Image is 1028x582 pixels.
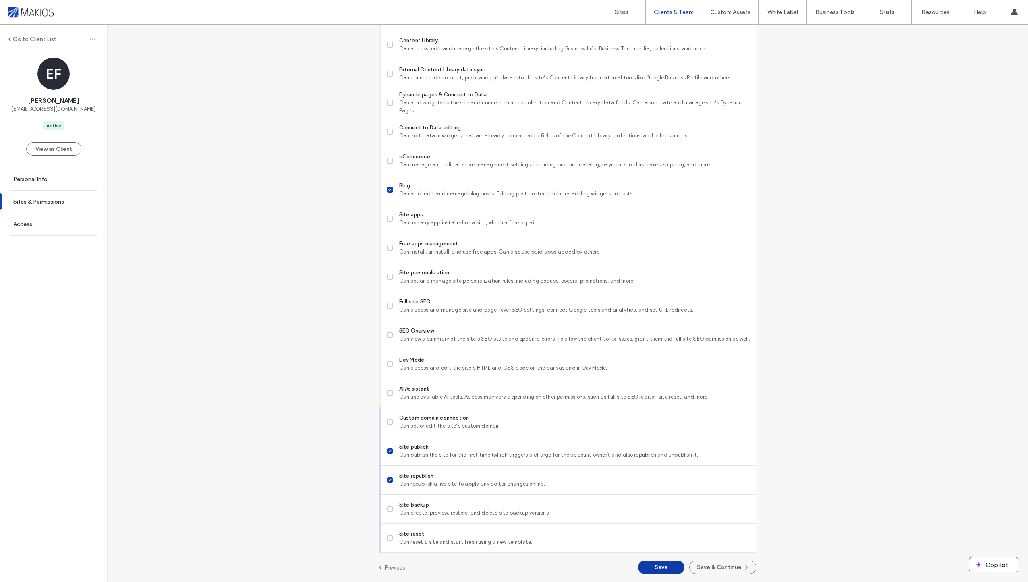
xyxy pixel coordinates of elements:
label: Business Tools [815,9,855,16]
label: Custom Assets [710,9,750,16]
span: Can reset a site and start fresh using a new template. [399,538,750,546]
label: Stats [880,8,895,16]
span: Can add widgets to the site and connect them to collection and Content Library data fields. Can a... [399,99,750,115]
span: Content Library [399,37,750,45]
span: eCommerce [399,153,750,161]
span: Can set and manage site personalization rules, including popups, special promotions, and more. [399,277,750,285]
span: Can manage and edit all store management settings, including product catalog, payments, orders, t... [399,161,750,169]
div: EF [37,58,70,90]
label: Sites [615,8,628,16]
button: Copilot [969,557,1018,572]
span: Can create, preview, restore, and delete site backup versions. [399,509,750,517]
span: Site backup [399,501,750,509]
span: Can use available AI tools. Access may vary depending on other permissions, such as full site SEO... [399,393,750,401]
label: Personal Info [13,176,48,183]
span: Help [18,6,35,13]
span: Site personalization [399,269,750,277]
a: Previous [379,564,405,571]
div: Active [46,122,61,129]
span: [PERSON_NAME] [28,96,79,105]
span: Can access and edit the site’s HTML and CSS code on the canvas and in Dev Mode. [399,364,750,372]
span: Can use any app installed on a site, whether free or paid. [399,219,750,227]
span: Can install, uninstall, and use free apps. Can also use paid apps added by others. [399,248,750,256]
span: Can view a summary of the site's SEO state and specific errors. To allow the client to fix issues... [399,335,750,343]
button: Save [638,561,684,574]
span: Site publish [399,443,750,451]
span: Can access and manage site and page-level SEO settings, connect Google tools and analytics, and s... [399,306,750,314]
span: Can set or edit the site’s custom domain. [399,422,750,430]
span: Free apps management [399,240,750,248]
span: SEO Overview [399,327,750,335]
button: View as Client [26,142,81,156]
span: Can access, edit and manage the site’s Content Library, including Business Info, Business Text, m... [399,45,750,53]
button: Save & Continue [689,561,756,574]
span: AI Assistant [399,385,750,393]
span: Full site SEO [399,298,750,306]
span: Dynamic pages & Connect to Data [399,91,750,99]
span: Custom domain connection [399,414,750,422]
span: Dev Mode [399,356,750,364]
label: Previous [385,565,405,571]
span: Site apps [399,211,750,219]
span: External Content Library data sync [399,66,750,74]
label: White Label [767,9,798,16]
label: Resources [922,9,949,16]
span: Blog [399,182,750,190]
span: [EMAIL_ADDRESS][DOMAIN_NAME] [11,105,96,113]
label: Help [974,9,986,16]
span: Can connect, disconnect, push, and pull data into the site’s Content Library from external tools ... [399,74,750,82]
span: Can publish the site for the first time (which triggers a charge for the account owner), and also... [399,451,750,459]
span: Can republish a live site to apply any editor changes online. [399,480,750,488]
span: Connect to Data editing [399,124,750,132]
span: Can add, edit and manage blog posts. Editing post content includes adding widgets to posts. [399,190,750,198]
span: Site reset [399,530,750,538]
label: Sites & Permissions [13,198,64,205]
label: Access [13,221,32,228]
span: Site republish [399,472,750,480]
label: Go to Client List [13,36,56,43]
label: Clients & Team [654,9,694,16]
span: Can edit data in widgets that are already connected to fields of the Content Library, collections... [399,132,750,140]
